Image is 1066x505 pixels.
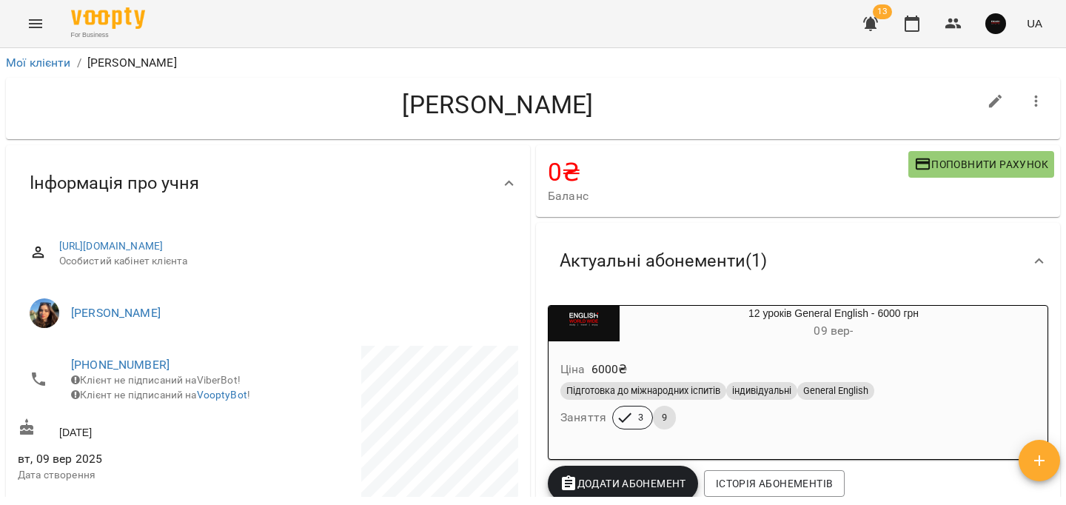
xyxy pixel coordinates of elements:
[548,466,698,501] button: Додати Абонемент
[560,475,686,492] span: Додати Абонемент
[77,54,81,72] li: /
[716,475,833,492] span: Історія абонементів
[59,254,506,269] span: Особистий кабінет клієнта
[560,359,586,380] h6: Ціна
[560,250,767,272] span: Актуальні абонементи ( 1 )
[620,306,1047,341] div: 12 уроків General English - 6000 грн
[985,13,1006,34] img: 5eed76f7bd5af536b626cea829a37ad3.jpg
[71,358,170,372] a: [PHONE_NUMBER]
[1027,16,1042,31] span: UA
[629,411,652,424] span: 3
[87,54,177,72] p: [PERSON_NAME]
[6,54,1060,72] nav: breadcrumb
[197,389,247,401] a: VooptyBot
[71,7,145,29] img: Voopty Logo
[6,145,530,221] div: Інформація про учня
[560,384,726,398] span: Підготовка до міжнародних іспитів
[18,450,265,468] span: вт, 09 вер 2025
[560,407,606,428] h6: Заняття
[536,223,1060,299] div: Актуальні абонементи(1)
[59,240,164,252] a: [URL][DOMAIN_NAME]
[814,324,853,338] span: 09 вер -
[549,306,620,341] div: 12 уроків General English - 6000 грн
[71,389,250,401] span: Клієнт не підписаний на !
[653,411,676,424] span: 9
[6,56,71,70] a: Мої клієнти
[873,4,892,19] span: 13
[15,415,268,443] div: [DATE]
[71,306,161,320] a: [PERSON_NAME]
[30,172,199,195] span: Інформація про учня
[591,361,628,378] p: 6000 ₴
[71,374,241,386] span: Клієнт не підписаний на ViberBot!
[549,306,1047,447] button: 12 уроків General English - 6000 грн09 вер- Ціна6000₴Підготовка до міжнародних іспитівіндивідуаль...
[71,30,145,40] span: For Business
[726,384,797,398] span: індивідуальні
[908,151,1054,178] button: Поповнити рахунок
[30,298,59,328] img: Верютіна Надія Вадимівна
[914,155,1048,173] span: Поповнити рахунок
[18,90,978,120] h4: [PERSON_NAME]
[548,187,908,205] span: Баланс
[18,468,265,483] p: Дата створення
[704,470,845,497] button: Історія абонементів
[548,157,908,187] h4: 0 ₴
[18,6,53,41] button: Menu
[797,384,874,398] span: General English
[1021,10,1048,37] button: UA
